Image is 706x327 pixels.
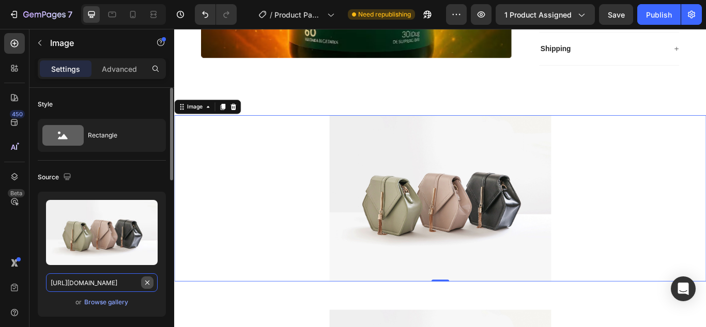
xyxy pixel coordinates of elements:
[38,170,73,184] div: Source
[38,100,53,109] div: Style
[68,8,72,21] p: 7
[102,64,137,74] p: Advanced
[174,29,706,327] iframe: Design area
[181,101,439,294] img: image_demo.jpg
[88,123,151,147] div: Rectangle
[13,86,35,96] div: Image
[637,4,681,25] button: Publish
[646,9,672,20] div: Publish
[270,9,272,20] span: /
[671,276,696,301] div: Open Intercom Messenger
[504,9,572,20] span: 1 product assigned
[46,273,158,292] input: https://example.com/image.jpg
[195,4,237,25] div: Undo/Redo
[496,4,595,25] button: 1 product assigned
[50,37,138,49] p: Image
[4,4,77,25] button: 7
[274,9,323,20] span: Product Page - [DATE] 16:23:39
[75,296,82,308] span: or
[84,297,129,307] button: Browse gallery
[358,10,411,19] span: Need republishing
[84,298,128,307] div: Browse gallery
[10,110,25,118] div: 450
[608,10,625,19] span: Save
[46,200,158,265] img: preview-image
[8,189,25,197] div: Beta
[599,4,633,25] button: Save
[51,64,80,74] p: Settings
